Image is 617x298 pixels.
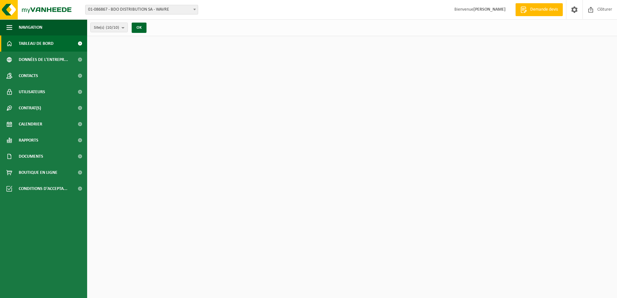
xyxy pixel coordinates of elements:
[529,6,560,13] span: Demande devis
[19,116,42,132] span: Calendrier
[19,68,38,84] span: Contacts
[94,23,119,33] span: Site(s)
[19,132,38,148] span: Rapports
[473,7,506,12] strong: [PERSON_NAME]
[19,181,67,197] span: Conditions d'accepta...
[90,23,128,32] button: Site(s)(10/10)
[19,164,57,181] span: Boutique en ligne
[19,84,45,100] span: Utilisateurs
[19,35,54,52] span: Tableau de bord
[86,5,198,14] span: 01-086867 - BDO DISTRIBUTION SA - WAVRE
[106,25,119,30] count: (10/10)
[85,5,198,15] span: 01-086867 - BDO DISTRIBUTION SA - WAVRE
[515,3,563,16] a: Demande devis
[132,23,147,33] button: OK
[19,52,68,68] span: Données de l'entrepr...
[19,19,42,35] span: Navigation
[19,100,41,116] span: Contrat(s)
[19,148,43,164] span: Documents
